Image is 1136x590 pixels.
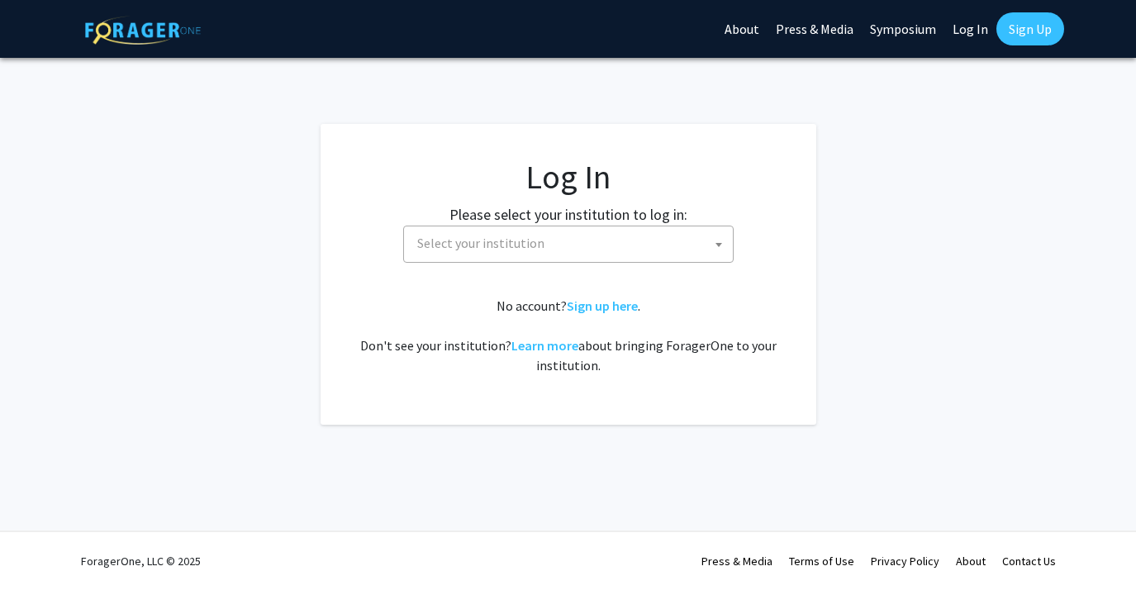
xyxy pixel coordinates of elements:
[996,12,1064,45] a: Sign Up
[411,226,733,260] span: Select your institution
[1002,554,1056,569] a: Contact Us
[81,532,201,590] div: ForagerOne, LLC © 2025
[701,554,772,569] a: Press & Media
[956,554,986,569] a: About
[354,157,783,197] h1: Log In
[85,16,201,45] img: ForagerOne Logo
[354,296,783,375] div: No account? . Don't see your institution? about bringing ForagerOne to your institution.
[403,226,734,263] span: Select your institution
[449,203,687,226] label: Please select your institution to log in:
[871,554,939,569] a: Privacy Policy
[417,235,544,251] span: Select your institution
[511,337,578,354] a: Learn more about bringing ForagerOne to your institution
[567,297,638,314] a: Sign up here
[789,554,854,569] a: Terms of Use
